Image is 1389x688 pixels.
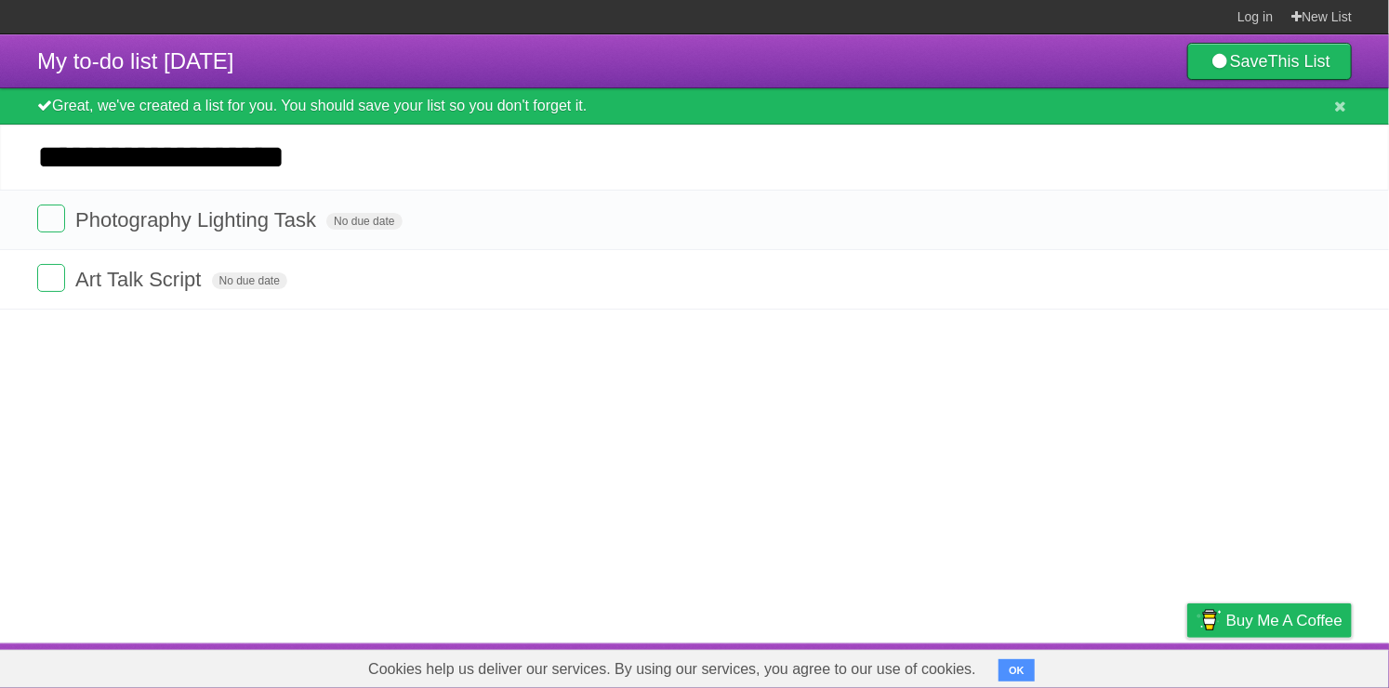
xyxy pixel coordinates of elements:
span: Art Talk Script [75,268,205,291]
a: Privacy [1163,648,1211,683]
b: This List [1268,52,1330,71]
a: About [940,648,979,683]
span: Photography Lighting Task [75,208,321,232]
a: Buy me a coffee [1187,603,1352,638]
span: Buy me a coffee [1226,604,1343,637]
span: My to-do list [DATE] [37,48,234,73]
button: OK [999,659,1035,681]
a: SaveThis List [1187,43,1352,80]
label: Done [37,205,65,232]
a: Developers [1001,648,1077,683]
label: Done [37,264,65,292]
span: No due date [326,213,402,230]
span: Cookies help us deliver our services. By using our services, you agree to our use of cookies. [350,651,995,688]
span: No due date [212,272,287,289]
img: Buy me a coffee [1197,604,1222,636]
a: Terms [1100,648,1141,683]
a: Suggest a feature [1235,648,1352,683]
